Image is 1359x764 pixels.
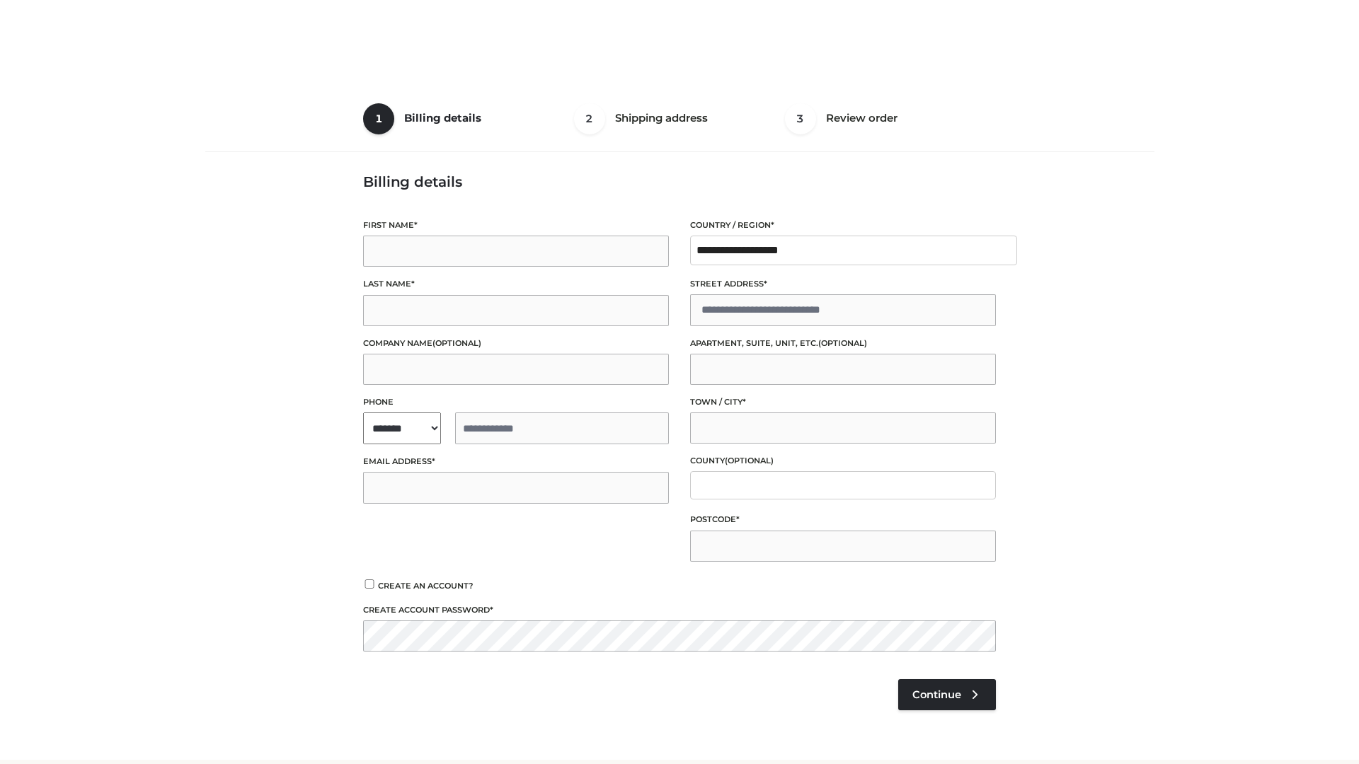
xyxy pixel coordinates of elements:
label: Country / Region [690,219,996,232]
label: Phone [363,395,669,409]
input: Create an account? [363,579,376,589]
span: (optional) [818,338,867,348]
h3: Billing details [363,173,996,190]
label: Apartment, suite, unit, etc. [690,337,996,350]
span: Create an account? [378,581,474,591]
span: Continue [912,688,961,701]
span: Billing details [404,111,481,125]
span: Review order [826,111,898,125]
label: Last name [363,277,669,291]
span: 3 [785,103,816,134]
span: Shipping address [615,111,708,125]
label: Company name [363,337,669,350]
label: Postcode [690,513,996,526]
label: Email address [363,455,669,468]
span: 2 [574,103,605,134]
label: County [690,454,996,468]
a: Continue [898,679,996,710]
label: First name [363,219,669,232]
span: 1 [363,103,394,134]
span: (optional) [432,338,481,348]
label: Town / City [690,395,996,409]
label: Create account password [363,603,996,617]
label: Street address [690,277,996,291]
span: (optional) [725,456,774,465]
